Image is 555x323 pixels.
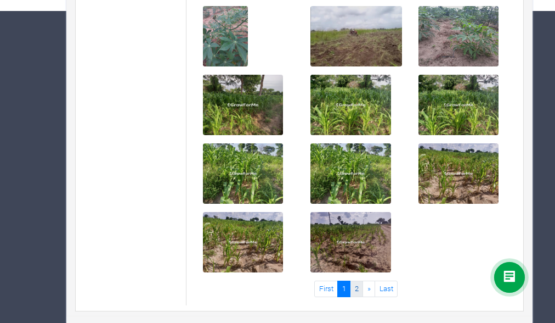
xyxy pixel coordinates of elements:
a: Last [375,281,398,297]
a: 2 [350,281,363,297]
a: 1 [337,281,350,297]
a: First [314,281,338,297]
nav: Page Navigation [195,281,518,297]
span: » [367,283,371,293]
